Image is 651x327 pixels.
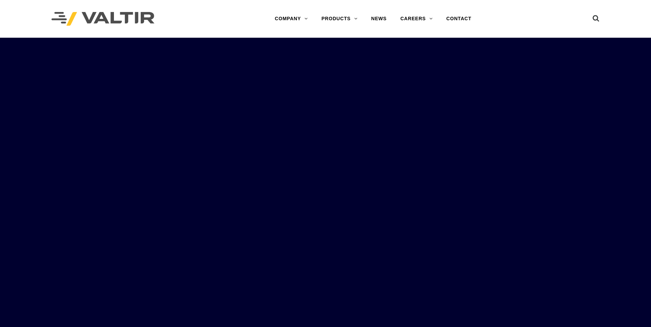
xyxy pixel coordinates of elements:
[440,12,478,26] a: CONTACT
[364,12,394,26] a: NEWS
[51,12,154,26] img: Valtir
[315,12,364,26] a: PRODUCTS
[394,12,440,26] a: CAREERS
[268,12,315,26] a: COMPANY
